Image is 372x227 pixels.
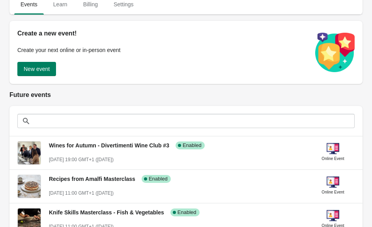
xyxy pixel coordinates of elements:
p: Create your next online or in-person event [17,46,307,54]
button: New event [17,62,56,76]
div: Online Event [322,188,344,196]
span: Enabled [183,142,202,149]
img: online-event-5d64391802a09ceff1f8b055f10f5880.png [327,209,339,222]
img: Recipes from Amalfi Masterclass [18,175,41,198]
h2: Future events [9,90,363,100]
img: online-event-5d64391802a09ceff1f8b055f10f5880.png [327,176,339,188]
span: Enabled [149,176,168,182]
img: Wines for Autumn - Divertimenti Wine Club #3 [18,141,41,164]
div: Online Event [322,155,344,163]
span: New event [24,66,50,72]
img: online-event-5d64391802a09ceff1f8b055f10f5880.png [327,142,339,155]
span: Recipes from Amalfi Masterclass [49,176,135,182]
span: Knife Skills Masterclass - Fish & Vegetables [49,209,164,216]
span: Enabled [178,209,196,216]
span: Wines for Autumn - Divertimenti Wine Club #3 [49,142,169,149]
h2: Create a new event! [17,29,307,38]
span: [DATE] 11:00 GMT+1 ([DATE]) [49,190,114,196]
span: [DATE] 19:00 GMT+1 ([DATE]) [49,157,114,162]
